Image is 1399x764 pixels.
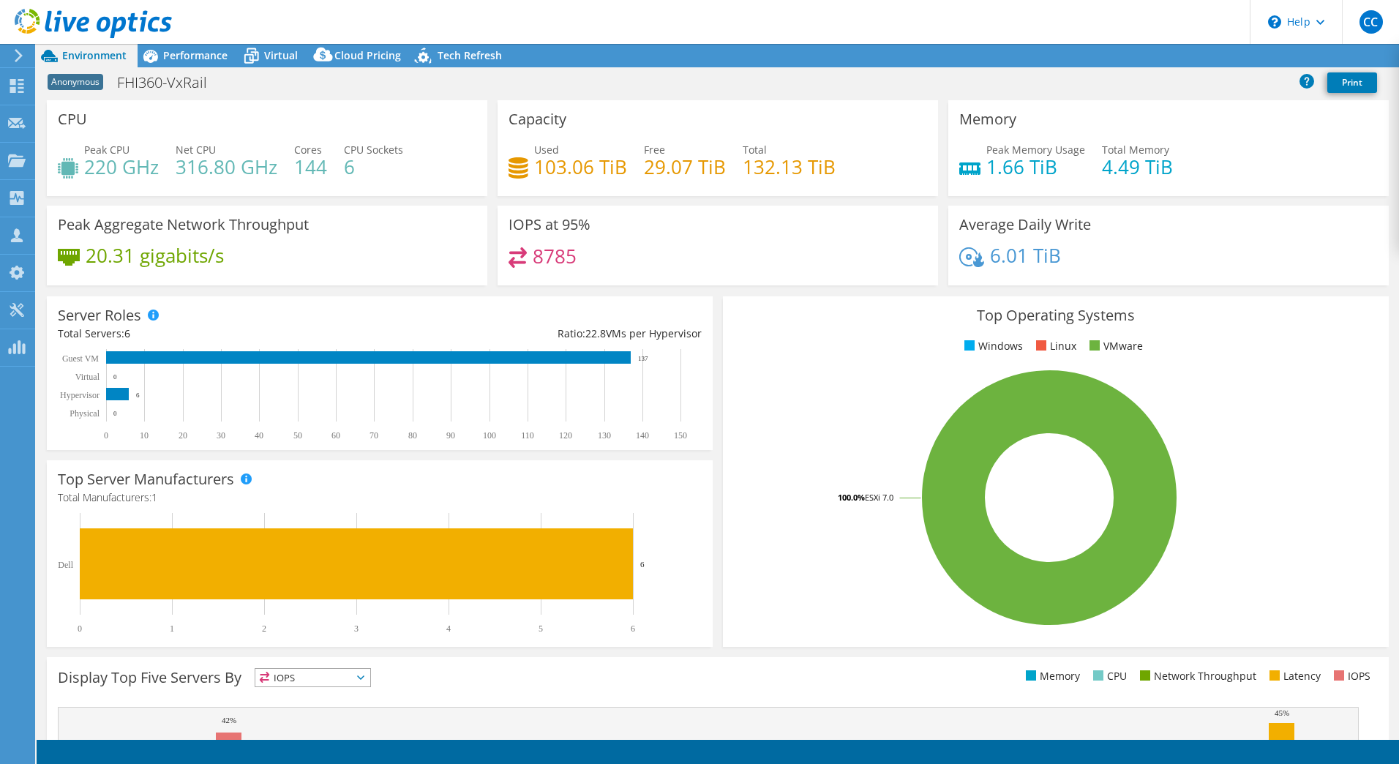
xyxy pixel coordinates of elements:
text: 80 [408,430,417,441]
text: 5 [539,623,543,634]
text: 6 [136,392,140,399]
text: 90 [446,430,455,441]
text: 6 [640,560,645,569]
h3: Top Server Manufacturers [58,471,234,487]
span: Cloud Pricing [334,48,401,62]
li: CPU [1089,668,1127,684]
span: 22.8 [585,326,606,340]
span: Tech Refresh [438,48,502,62]
text: 100 [483,430,496,441]
div: Ratio: VMs per Hypervisor [380,326,702,342]
h1: FHI360-VxRail [110,75,230,91]
a: Print [1327,72,1377,93]
h4: 20.31 gigabits/s [86,247,224,263]
text: Hypervisor [60,390,100,400]
text: 0 [104,430,108,441]
h4: 4.49 TiB [1102,159,1173,175]
h4: 103.06 TiB [534,159,627,175]
h3: Top Operating Systems [734,307,1378,323]
span: Environment [62,48,127,62]
text: 20 [179,430,187,441]
h4: 6 [344,159,403,175]
text: 30 [217,430,225,441]
tspan: 100.0% [838,492,865,503]
span: Performance [163,48,228,62]
li: IOPS [1330,668,1370,684]
li: VMware [1086,338,1143,354]
h3: Memory [959,111,1016,127]
span: Net CPU [176,143,216,157]
text: 42% [222,716,236,724]
text: 140 [636,430,649,441]
h4: 29.07 TiB [644,159,726,175]
text: 130 [598,430,611,441]
h3: Server Roles [58,307,141,323]
text: Virtual [75,372,100,382]
text: 4 [446,623,451,634]
text: 0 [113,410,117,417]
h4: 316.80 GHz [176,159,277,175]
span: Free [644,143,665,157]
text: 0 [113,373,117,381]
span: Anonymous [48,74,103,90]
text: 10 [140,430,149,441]
text: 1 [170,623,174,634]
text: 70 [370,430,378,441]
h4: 6.01 TiB [990,247,1061,263]
span: Cores [294,143,322,157]
h3: Capacity [509,111,566,127]
li: Latency [1266,668,1321,684]
span: Peak Memory Usage [986,143,1085,157]
text: 3 [354,623,359,634]
text: 50 [293,430,302,441]
text: 120 [559,430,572,441]
text: 110 [521,430,534,441]
span: 1 [151,490,157,504]
text: 40 [255,430,263,441]
h3: IOPS at 95% [509,217,590,233]
span: IOPS [255,669,370,686]
text: Physical [70,408,100,419]
span: Virtual [264,48,298,62]
span: Total Memory [1102,143,1169,157]
span: CPU Sockets [344,143,403,157]
h3: Average Daily Write [959,217,1091,233]
span: Total [743,143,767,157]
span: Used [534,143,559,157]
span: CC [1359,10,1383,34]
h4: 144 [294,159,327,175]
text: 45% [1275,708,1289,717]
text: 150 [674,430,687,441]
div: Total Servers: [58,326,380,342]
tspan: ESXi 7.0 [865,492,893,503]
text: 0 [78,623,82,634]
text: Dell [58,560,73,570]
li: Memory [1022,668,1080,684]
h4: 132.13 TiB [743,159,836,175]
h4: 1.66 TiB [986,159,1085,175]
h3: Peak Aggregate Network Throughput [58,217,309,233]
text: 6 [631,623,635,634]
span: 6 [124,326,130,340]
span: Peak CPU [84,143,130,157]
text: 137 [638,355,648,362]
h3: CPU [58,111,87,127]
li: Network Throughput [1136,668,1256,684]
text: 2 [262,623,266,634]
text: Guest VM [62,353,99,364]
h4: 8785 [533,248,577,264]
h4: Total Manufacturers: [58,490,702,506]
li: Windows [961,338,1023,354]
li: Linux [1032,338,1076,354]
svg: \n [1268,15,1281,29]
h4: 220 GHz [84,159,159,175]
text: 60 [331,430,340,441]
